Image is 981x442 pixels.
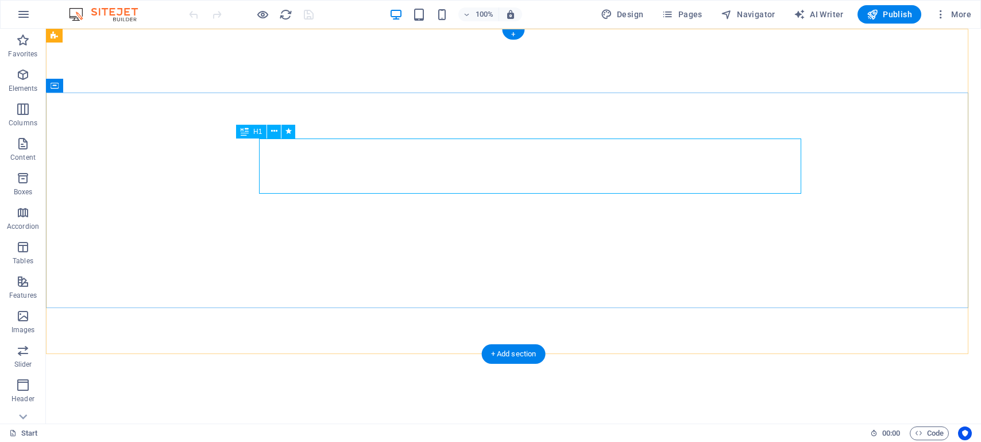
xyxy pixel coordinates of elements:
[657,5,706,24] button: Pages
[14,187,33,197] p: Boxes
[870,426,901,440] h6: Session time
[596,5,648,24] div: Design (Ctrl+Alt+Y)
[482,344,546,364] div: + Add section
[505,9,516,20] i: On resize automatically adjust zoom level to fit chosen device.
[601,9,644,20] span: Design
[14,360,32,369] p: Slider
[66,7,152,21] img: Editor Logo
[910,426,949,440] button: Code
[11,394,34,403] p: Header
[890,429,892,437] span: :
[930,5,976,24] button: More
[8,49,37,59] p: Favorites
[502,29,524,40] div: +
[958,426,972,440] button: Usercentrics
[279,7,292,21] button: reload
[9,118,37,128] p: Columns
[716,5,780,24] button: Navigator
[9,291,37,300] p: Features
[279,8,292,21] i: Reload page
[596,5,648,24] button: Design
[867,9,912,20] span: Publish
[721,9,775,20] span: Navigator
[915,426,944,440] span: Code
[935,9,971,20] span: More
[662,9,702,20] span: Pages
[458,7,499,21] button: 100%
[9,426,38,440] a: Click to cancel selection. Double-click to open Pages
[476,7,494,21] h6: 100%
[7,222,39,231] p: Accordion
[11,325,35,335] p: Images
[13,256,33,266] p: Tables
[789,5,848,24] button: AI Writer
[858,5,921,24] button: Publish
[253,128,262,135] span: H1
[882,426,900,440] span: 00 00
[256,7,269,21] button: Click here to leave preview mode and continue editing
[9,84,38,93] p: Elements
[10,153,36,162] p: Content
[794,9,844,20] span: AI Writer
